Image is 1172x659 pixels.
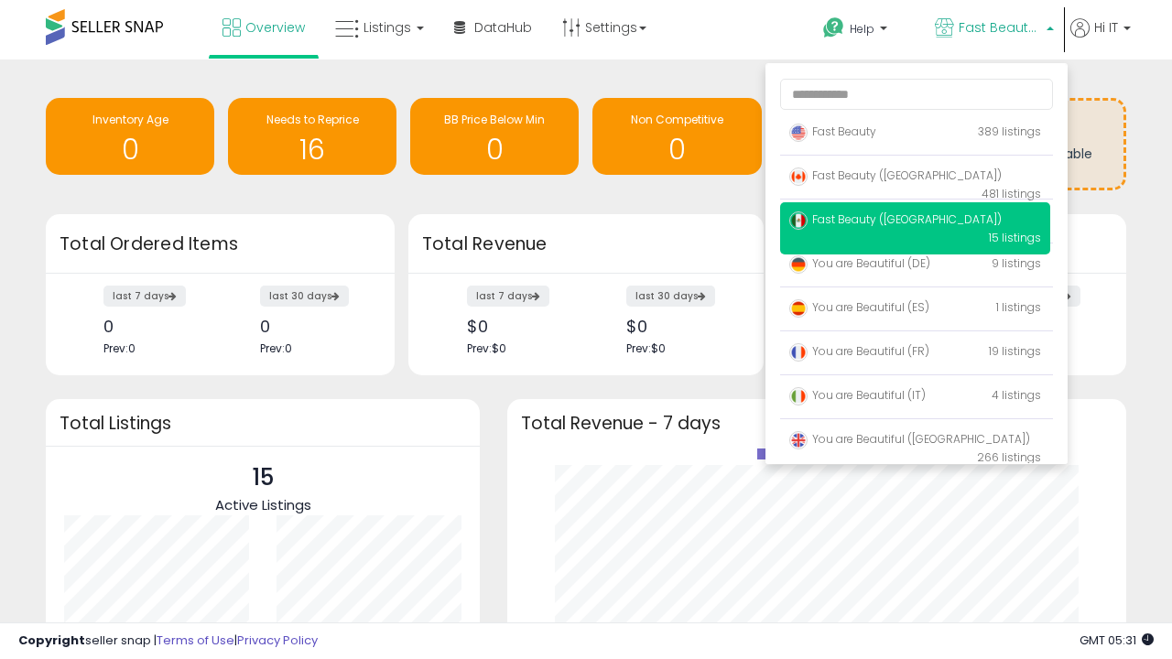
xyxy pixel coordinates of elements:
div: $0 [626,317,732,336]
span: You are Beautiful (DE) [789,255,930,271]
h1: 0 [419,135,570,165]
span: You are Beautiful (FR) [789,343,929,359]
p: 15 [215,460,311,495]
a: Needs to Reprice 16 [228,98,396,175]
span: Inventory Age [92,112,168,127]
span: 1 listings [996,299,1041,315]
span: Needs to Reprice [266,112,359,127]
div: seller snap | | [18,632,318,650]
span: Fast Beauty [789,124,876,139]
span: 481 listings [982,186,1041,201]
label: last 7 days [467,286,549,307]
span: Prev: $0 [467,340,506,356]
span: 389 listings [978,124,1041,139]
a: BB Price Below Min 0 [410,98,579,175]
span: You are Beautiful ([GEOGRAPHIC_DATA]) [789,431,1030,447]
span: Prev: $0 [626,340,666,356]
div: 0 [103,317,206,336]
span: Fast Beauty ([GEOGRAPHIC_DATA]) [959,18,1041,37]
span: 15 listings [989,230,1041,245]
i: Get Help [822,16,845,39]
a: Non Competitive 0 [592,98,761,175]
a: Inventory Age 0 [46,98,214,175]
h3: Total Ordered Items [60,232,381,257]
h1: 0 [55,135,205,165]
img: usa.png [789,124,808,142]
img: spain.png [789,299,808,318]
span: Help [850,21,874,37]
h1: 0 [602,135,752,165]
span: Listings [364,18,411,37]
span: BB Price Below Min [444,112,545,127]
img: germany.png [789,255,808,274]
span: 9 listings [992,255,1041,271]
h3: Total Revenue [422,232,750,257]
span: Prev: 0 [103,340,136,356]
span: Hi IT [1094,18,1118,37]
h1: 16 [237,135,387,165]
span: You are Beautiful (IT) [789,387,926,403]
img: uk.png [789,431,808,449]
span: 19 listings [989,343,1041,359]
div: $0 [467,317,572,336]
a: Help [808,3,918,59]
span: Overview [245,18,305,37]
span: Fast Beauty ([GEOGRAPHIC_DATA]) [789,167,1002,183]
span: 266 listings [977,449,1041,465]
label: last 30 days [626,286,715,307]
a: Hi IT [1070,18,1131,59]
label: last 30 days [260,286,349,307]
img: france.png [789,343,808,362]
img: mexico.png [789,211,808,230]
a: Privacy Policy [237,632,318,649]
div: 0 [260,317,363,336]
span: DataHub [474,18,532,37]
img: italy.png [789,387,808,405]
a: Terms of Use [157,632,234,649]
span: 4 listings [992,387,1041,403]
h3: Total Listings [60,416,466,430]
h3: Total Revenue - 7 days [521,416,1112,430]
img: canada.png [789,167,808,186]
span: Prev: 0 [260,340,292,356]
span: You are Beautiful (ES) [789,299,929,315]
label: last 7 days [103,286,186,307]
strong: Copyright [18,632,85,649]
span: 2025-09-12 05:31 GMT [1080,632,1154,649]
span: Active Listings [215,495,311,514]
span: Non Competitive [631,112,723,127]
span: Fast Beauty ([GEOGRAPHIC_DATA]) [789,211,1002,227]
